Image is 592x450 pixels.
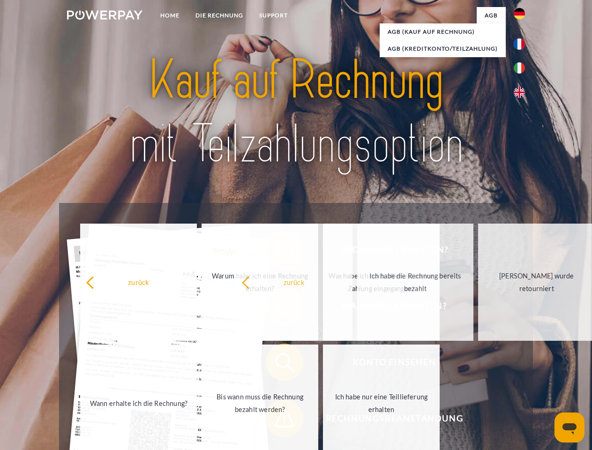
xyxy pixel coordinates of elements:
div: Warum habe ich eine Rechnung erhalten? [207,270,313,295]
iframe: Schaltfläche zum Öffnen des Messaging-Fensters [555,412,585,442]
div: zurück [241,276,347,288]
div: Ich habe nur eine Teillieferung erhalten [329,390,434,416]
div: Ich habe die Rechnung bereits bezahlt [363,270,468,295]
a: SUPPORT [251,7,296,24]
img: en [514,87,525,98]
div: Bis wann muss die Rechnung bezahlt werden? [207,390,313,416]
img: de [514,8,525,19]
a: AGB (Kauf auf Rechnung) [380,23,506,40]
img: fr [514,38,525,50]
img: it [514,62,525,74]
div: [PERSON_NAME] wurde retourniert [484,270,589,295]
img: logo-powerpay-white.svg [67,10,142,20]
div: zurück [86,276,191,288]
a: Home [152,7,187,24]
a: agb [477,7,506,24]
a: DIE RECHNUNG [187,7,251,24]
img: title-powerpay_de.svg [90,45,502,180]
div: Wann erhalte ich die Rechnung? [86,397,191,409]
a: AGB (Kreditkonto/Teilzahlung) [380,40,506,57]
